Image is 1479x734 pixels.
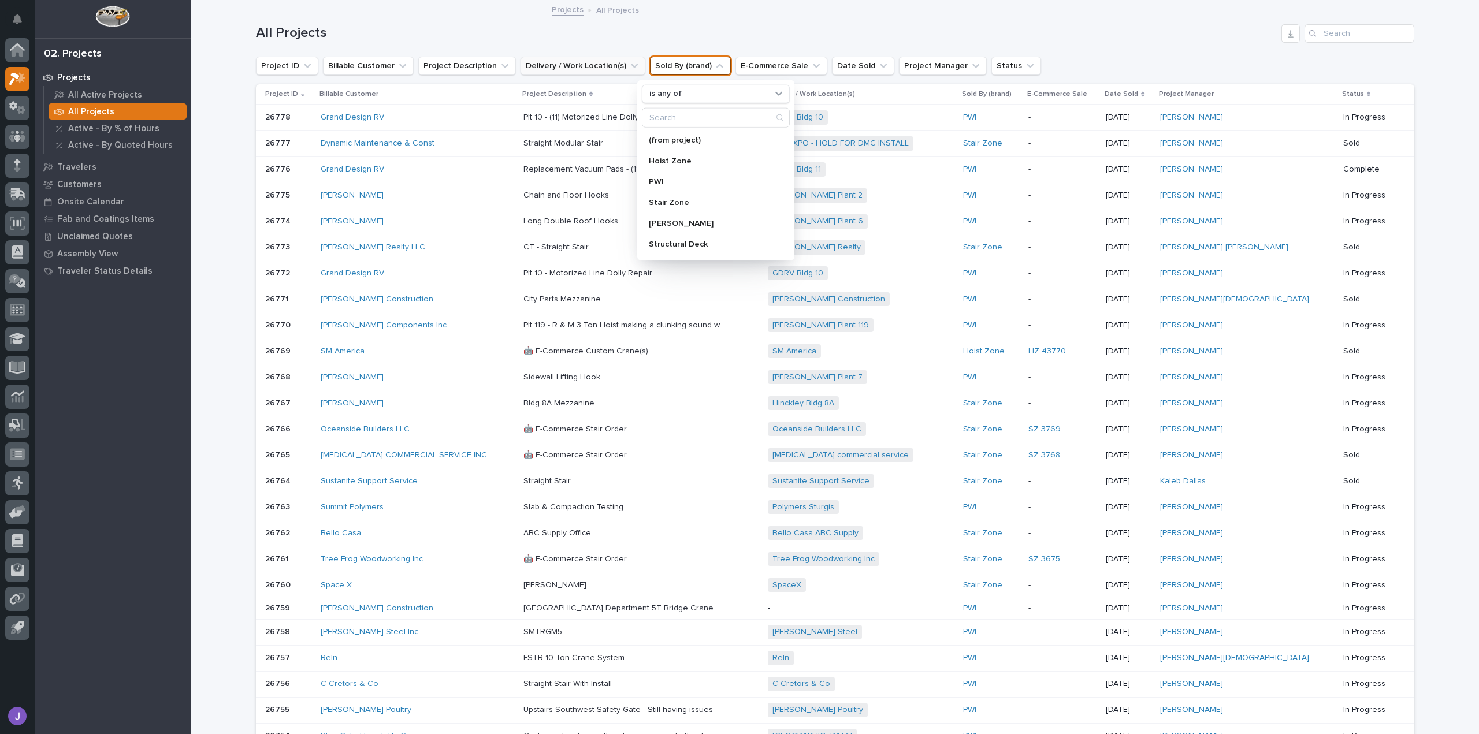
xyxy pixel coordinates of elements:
[265,370,293,382] p: 26768
[1160,217,1223,226] a: [PERSON_NAME]
[1160,450,1223,460] a: [PERSON_NAME]
[256,182,1414,208] tr: 2677526775 [PERSON_NAME] Chain and Floor HooksChain and Floor Hooks [PERSON_NAME] Plant 2 PWI -[D...
[523,214,620,226] p: Long Double Roof Hooks
[772,321,869,330] a: [PERSON_NAME] Plant 119
[1106,165,1151,174] p: [DATE]
[256,364,1414,390] tr: 2676826768 [PERSON_NAME] Sidewall Lifting HookSidewall Lifting Hook [PERSON_NAME] Plant 7 PWI -[D...
[1028,476,1097,486] p: -
[95,6,129,27] img: Workspace Logo
[265,500,292,512] p: 26763
[256,645,1414,671] tr: 2675726757 Reln FSTR 10 Ton Crane SystemFSTR 10 Ton Crane System Reln PWI -[DATE][PERSON_NAME][DE...
[963,476,1002,486] a: Stair Zone
[523,703,715,715] p: Upstairs Southwest Safety Gate - Still having issues
[772,372,863,382] a: [PERSON_NAME] Plant 7
[1106,679,1151,689] p: [DATE]
[1028,269,1097,278] p: -
[523,448,629,460] p: 🤖 E-Commerce Stair Order
[1028,603,1097,613] p: -
[1160,398,1223,408] a: [PERSON_NAME]
[256,105,1414,131] tr: 2677826778 Grand Design RV Plt 10 - (11) Motorized Line Dolly Pendants Need RepairedPlt 10 - (11)...
[1028,705,1097,715] p: -
[1028,627,1097,637] p: -
[523,370,603,382] p: Sidewall Lifting Hook
[323,57,414,75] button: Billable Customer
[772,346,816,356] a: SM America
[768,603,954,613] p: -
[523,625,564,637] p: SMTRGM5
[1028,217,1097,226] p: -
[256,416,1414,442] tr: 2676626766 Oceanside Builders LLC 🤖 E-Commerce Stair Order🤖 E-Commerce Stair Order Oceanside Buil...
[256,25,1277,42] h1: All Projects
[649,177,771,185] p: PWI
[1343,679,1396,689] p: In Progress
[1028,580,1097,590] p: -
[1343,372,1396,382] p: In Progress
[256,442,1414,468] tr: 2676526765 [MEDICAL_DATA] COMMERCIAL SERVICE INC 🤖 E-Commerce Stair Order🤖 E-Commerce Stair Order...
[1106,653,1151,663] p: [DATE]
[1343,627,1396,637] p: In Progress
[265,677,292,689] p: 26756
[1159,88,1214,100] p: Project Manager
[265,162,293,174] p: 26776
[57,266,153,277] p: Traveler Status Details
[256,208,1414,234] tr: 2677426774 [PERSON_NAME] Long Double Roof HooksLong Double Roof Hooks [PERSON_NAME] Plant 6 PWI -...
[321,165,384,174] a: Grand Design RV
[1028,528,1097,538] p: -
[1343,191,1396,200] p: In Progress
[963,554,1002,564] a: Stair Zone
[963,580,1002,590] a: Stair Zone
[1028,653,1097,663] p: -
[1106,424,1151,434] p: [DATE]
[523,318,728,330] p: Plt 119 - R & M 3 Ton Hoist making a clunking sound when traveling east to west
[772,502,834,512] a: Polymers Sturgis
[1160,554,1223,564] a: [PERSON_NAME]
[1106,450,1151,460] p: [DATE]
[265,625,292,637] p: 26758
[321,679,378,689] a: C Cretors & Co
[963,372,976,382] a: PWI
[35,176,191,193] a: Customers
[1343,528,1396,538] p: In Progress
[650,57,731,75] button: Sold By (brand)
[44,48,102,61] div: 02. Projects
[962,88,1012,100] p: Sold By (brand)
[1028,113,1097,122] p: -
[596,3,639,16] p: All Projects
[321,346,365,356] a: SM America
[321,603,433,613] a: [PERSON_NAME] Construction
[1028,346,1066,356] a: HZ 43770
[832,57,894,75] button: Date Sold
[265,318,293,330] p: 26770
[256,494,1414,520] tr: 2676326763 Summit Polymers Slab & Compaction TestingSlab & Compaction Testing Polymers Sturgis PW...
[321,627,418,637] a: [PERSON_NAME] Steel Inc
[772,450,909,460] a: [MEDICAL_DATA] commercial service
[1343,269,1396,278] p: In Progress
[265,422,293,434] p: 26766
[35,262,191,280] a: Traveler Status Details
[35,158,191,176] a: Travelers
[772,627,857,637] a: [PERSON_NAME] Steel
[649,157,771,165] p: Hoist Zone
[523,578,589,590] p: [PERSON_NAME]
[256,131,1414,157] tr: 2677726777 Dynamic Maintenance & Const Straight Modular StairStraight Modular Stair DMC XPO - HOL...
[649,89,682,99] p: is any of
[1106,269,1151,278] p: [DATE]
[1305,24,1414,43] div: Search
[321,217,384,226] a: [PERSON_NAME]
[1106,217,1151,226] p: [DATE]
[35,193,191,210] a: Onsite Calendar
[256,260,1414,286] tr: 2677226772 Grand Design RV Plt 10 - Motorized Line Dolly RepairPlt 10 - Motorized Line Dolly Repa...
[523,601,716,613] p: Warsaw Public Works Street Department 5T Bridge Crane
[1106,346,1151,356] p: [DATE]
[963,269,976,278] a: PWI
[523,188,611,200] p: Chain and Floor Hooks
[1106,321,1151,330] p: [DATE]
[256,468,1414,494] tr: 2676426764 Sustanite Support Service Straight StairStraight Stair Sustanite Support Service Stair...
[265,344,293,356] p: 26769
[1028,450,1060,460] a: SZ 3768
[963,191,976,200] a: PWI
[963,653,976,663] a: PWI
[963,295,976,304] a: PWI
[265,396,293,408] p: 26767
[523,344,651,356] p: 🤖 E-Commerce Custom Crane(s)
